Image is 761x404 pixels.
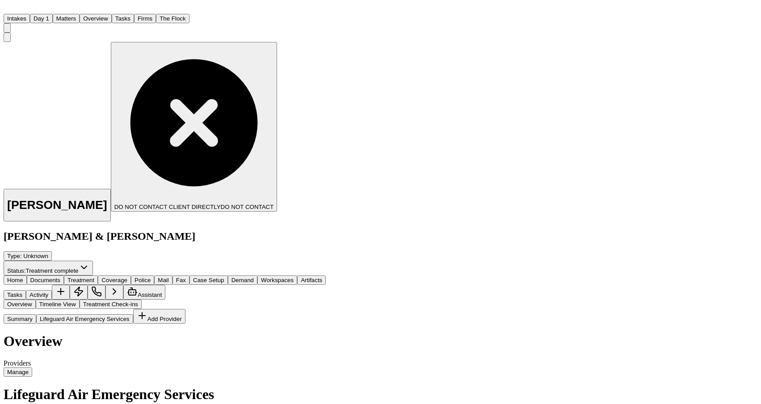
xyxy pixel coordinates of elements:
[134,14,156,22] a: Firms
[4,4,14,12] img: Finch Logo
[134,14,156,23] button: Firms
[30,277,60,283] span: Documents
[123,285,165,300] button: Assistant
[135,277,151,283] span: Police
[7,253,22,259] span: Type :
[301,277,322,283] span: Artifacts
[4,6,14,13] a: Home
[36,300,80,309] button: Timeline View
[4,14,30,22] a: Intakes
[80,14,112,23] button: Overview
[4,14,30,23] button: Intakes
[30,14,53,22] a: Day 1
[4,189,111,221] button: Edit matter name
[52,285,70,300] button: Add Task
[53,14,80,22] a: Matters
[4,230,757,242] h2: [PERSON_NAME] & [PERSON_NAME]
[80,14,112,22] a: Overview
[7,267,26,274] span: Status:
[4,261,93,275] button: Change status from Treatment complete
[70,285,88,300] button: Create Immediate Task
[221,204,274,210] span: DO NOT CONTACT
[4,333,757,350] h1: Overview
[4,359,31,367] span: Providers
[80,300,142,309] button: Treatment Check-ins
[114,204,221,210] span: DO NOT CONTACT CLIENT DIRECTLY
[111,42,277,212] button: Edit client contact restriction
[53,14,80,23] button: Matters
[4,251,52,261] button: Edit Type: Unknown
[231,277,254,283] span: Demand
[156,14,189,23] button: The Flock
[138,292,162,298] span: Assistant
[4,386,757,403] h1: Lifeguard Air Emergency Services
[156,14,189,22] a: The Flock
[30,14,53,23] button: Day 1
[133,309,185,324] button: Add Provider
[4,290,26,300] button: Tasks
[36,314,133,324] button: Lifeguard Air Emergency Services
[4,367,32,377] button: Manage
[176,277,186,283] span: Fax
[261,277,294,283] span: Workspaces
[112,14,134,23] button: Tasks
[26,290,52,300] button: Activity
[193,277,224,283] span: Case Setup
[101,277,127,283] span: Coverage
[88,285,105,300] button: Make a Call
[7,198,107,212] h1: [PERSON_NAME]
[23,253,48,259] span: Unknown
[7,277,23,283] span: Home
[112,14,134,22] a: Tasks
[4,300,36,309] button: Overview
[4,314,36,324] button: Summary
[4,33,11,42] button: Copy Matter ID
[67,277,94,283] span: Treatment
[40,316,130,322] span: Lifeguard Air Emergency Services
[26,267,79,274] span: Treatment complete
[158,277,168,283] span: Mail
